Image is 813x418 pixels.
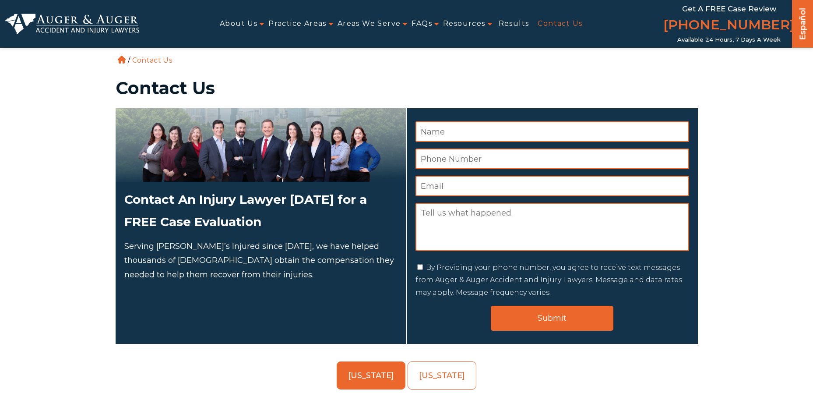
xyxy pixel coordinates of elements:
[124,188,397,233] h2: Contact An Injury Lawyer [DATE] for a FREE Case Evaluation
[491,306,613,331] input: Submit
[268,14,327,34] a: Practice Areas
[408,361,476,390] a: [US_STATE]
[130,56,174,64] li: Contact Us
[118,56,126,64] a: Home
[116,108,406,182] img: Attorneys
[677,36,781,43] span: Available 24 Hours, 7 Days a Week
[415,149,689,169] input: Phone Number
[220,14,257,34] a: About Us
[337,361,405,390] a: [US_STATE]
[338,14,401,34] a: Areas We Serve
[5,14,139,34] img: Auger & Auger Accident and Injury Lawyers Logo
[415,176,689,196] input: Email
[443,14,486,34] a: Resources
[124,239,397,282] p: Serving [PERSON_NAME]’s Injured since [DATE], we have helped thousands of [DEMOGRAPHIC_DATA] obta...
[663,15,795,36] a: [PHONE_NUMBER]
[499,14,529,34] a: Results
[116,79,698,97] h1: Contact Us
[538,14,582,34] a: Contact Us
[682,4,776,13] span: Get a FREE Case Review
[415,263,682,297] label: By Providing your phone number, you agree to receive text messages from Auger & Auger Accident an...
[415,121,689,142] input: Name
[412,14,432,34] a: FAQs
